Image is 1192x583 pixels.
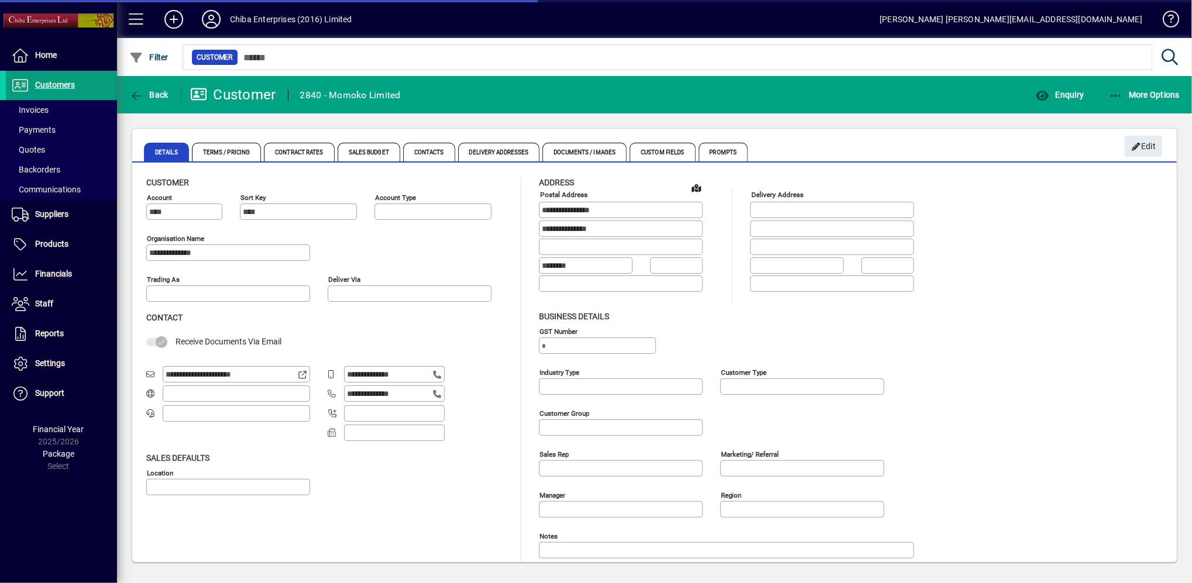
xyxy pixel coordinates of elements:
span: Address [539,178,574,187]
span: Sales defaults [146,453,209,463]
mat-label: Customer group [540,409,589,417]
span: Payments [12,125,56,134]
a: Support [6,379,117,408]
mat-label: GST Number [540,327,578,335]
a: View on map [687,178,706,197]
a: Knowledge Base [1154,2,1177,40]
span: Staff [35,299,53,308]
span: Back [129,90,169,99]
span: Contacts [403,143,455,161]
button: Add [155,9,193,30]
a: Quotes [6,140,117,160]
mat-label: Notes [540,532,558,540]
span: Custom Fields [630,143,695,161]
span: Edit [1131,137,1156,156]
span: Contact [146,313,183,322]
span: Documents / Images [542,143,627,161]
span: Package [43,449,74,458]
a: Home [6,41,117,70]
span: Support [35,388,64,398]
button: Back [126,84,171,105]
mat-label: Marketing/ Referral [721,450,779,458]
a: Payments [6,120,117,140]
span: Invoices [12,105,49,115]
span: Prompts [699,143,748,161]
a: Communications [6,180,117,199]
button: Edit [1125,136,1162,157]
div: Customer [190,85,276,104]
mat-label: Account Type [375,194,416,202]
span: Products [35,239,68,249]
span: More Options [1109,90,1180,99]
span: Filter [129,53,169,62]
app-page-header-button: Back [117,84,181,105]
mat-label: Customer type [721,368,767,376]
span: Receive Documents Via Email [176,337,281,346]
span: Customer [146,178,189,187]
mat-label: Account [147,194,172,202]
span: Settings [35,358,65,368]
span: Contract Rates [264,143,334,161]
mat-label: Region [721,491,741,499]
a: Invoices [6,100,117,120]
a: Backorders [6,160,117,180]
mat-label: Manager [540,491,565,499]
span: Customers [35,80,75,89]
button: More Options [1106,84,1183,105]
div: Chiba Enterprises (2016) Limited [230,10,352,29]
button: Enquiry [1032,84,1087,105]
div: [PERSON_NAME] [PERSON_NAME][EMAIL_ADDRESS][DOMAIN_NAME] [880,10,1142,29]
a: Products [6,230,117,259]
a: Settings [6,349,117,378]
a: Financials [6,260,117,289]
a: Reports [6,319,117,349]
span: Delivery Addresses [458,143,540,161]
mat-label: Deliver via [328,275,360,284]
span: Financials [35,269,72,278]
a: Suppliers [6,200,117,229]
button: Profile [193,9,230,30]
span: Financial Year [33,425,84,434]
span: Sales Budget [338,143,400,161]
div: 2840 - Momoko Limited [300,86,401,105]
mat-label: Location [147,468,173,477]
mat-label: Industry type [540,368,579,376]
span: Suppliers [35,209,68,219]
mat-label: Sort key [241,194,266,202]
span: Customer [197,51,233,63]
span: Quotes [12,145,45,154]
span: Home [35,50,57,60]
mat-label: Sales rep [540,450,569,458]
button: Filter [126,47,171,68]
span: Details [144,143,189,161]
mat-label: Organisation name [147,234,204,243]
mat-label: Trading as [147,275,180,284]
span: Reports [35,329,64,338]
span: Communications [12,185,81,194]
a: Staff [6,289,117,319]
span: Terms / Pricing [192,143,262,161]
span: Enquiry [1035,90,1084,99]
span: Backorders [12,165,60,174]
span: Business details [539,312,609,321]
